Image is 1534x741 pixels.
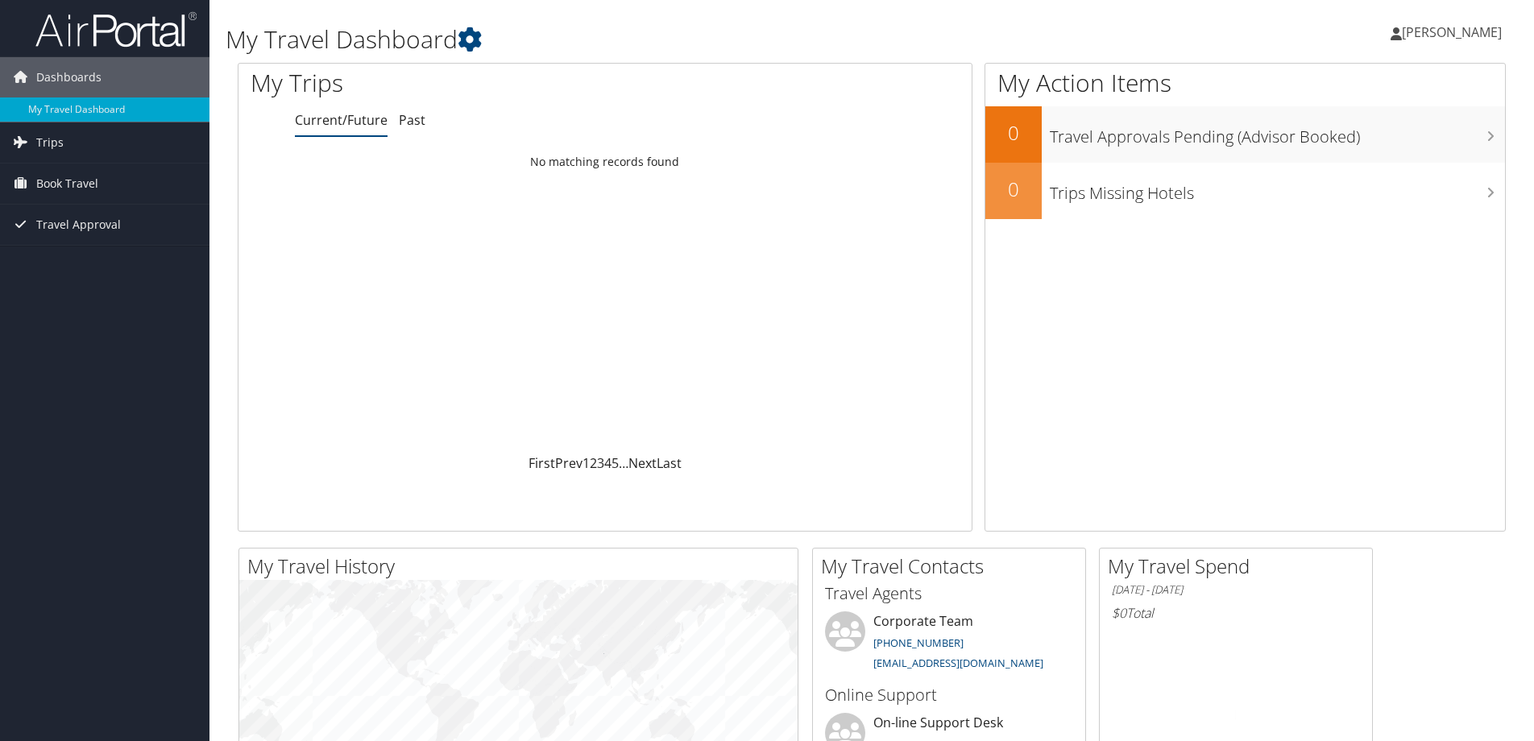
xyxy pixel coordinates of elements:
[985,176,1042,203] h2: 0
[873,656,1043,670] a: [EMAIL_ADDRESS][DOMAIN_NAME]
[985,66,1505,100] h1: My Action Items
[36,164,98,204] span: Book Travel
[529,454,555,472] a: First
[1050,118,1505,148] h3: Travel Approvals Pending (Advisor Booked)
[36,57,102,97] span: Dashboards
[35,10,197,48] img: airportal-logo.png
[1050,174,1505,205] h3: Trips Missing Hotels
[295,111,388,129] a: Current/Future
[873,635,964,650] a: [PHONE_NUMBER]
[628,454,657,472] a: Next
[619,454,628,472] span: …
[1108,553,1372,580] h2: My Travel Spend
[247,553,798,580] h2: My Travel History
[1112,582,1360,598] h6: [DATE] - [DATE]
[985,106,1505,163] a: 0Travel Approvals Pending (Advisor Booked)
[399,111,425,129] a: Past
[226,23,1087,56] h1: My Travel Dashboard
[817,611,1081,677] li: Corporate Team
[583,454,590,472] a: 1
[657,454,682,472] a: Last
[1391,8,1518,56] a: [PERSON_NAME]
[238,147,972,176] td: No matching records found
[821,553,1085,580] h2: My Travel Contacts
[251,66,654,100] h1: My Trips
[1402,23,1502,41] span: [PERSON_NAME]
[612,454,619,472] a: 5
[597,454,604,472] a: 3
[1112,604,1360,622] h6: Total
[825,582,1073,605] h3: Travel Agents
[590,454,597,472] a: 2
[36,205,121,245] span: Travel Approval
[36,122,64,163] span: Trips
[604,454,612,472] a: 4
[985,163,1505,219] a: 0Trips Missing Hotels
[985,119,1042,147] h2: 0
[1112,604,1126,622] span: $0
[555,454,583,472] a: Prev
[825,684,1073,706] h3: Online Support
